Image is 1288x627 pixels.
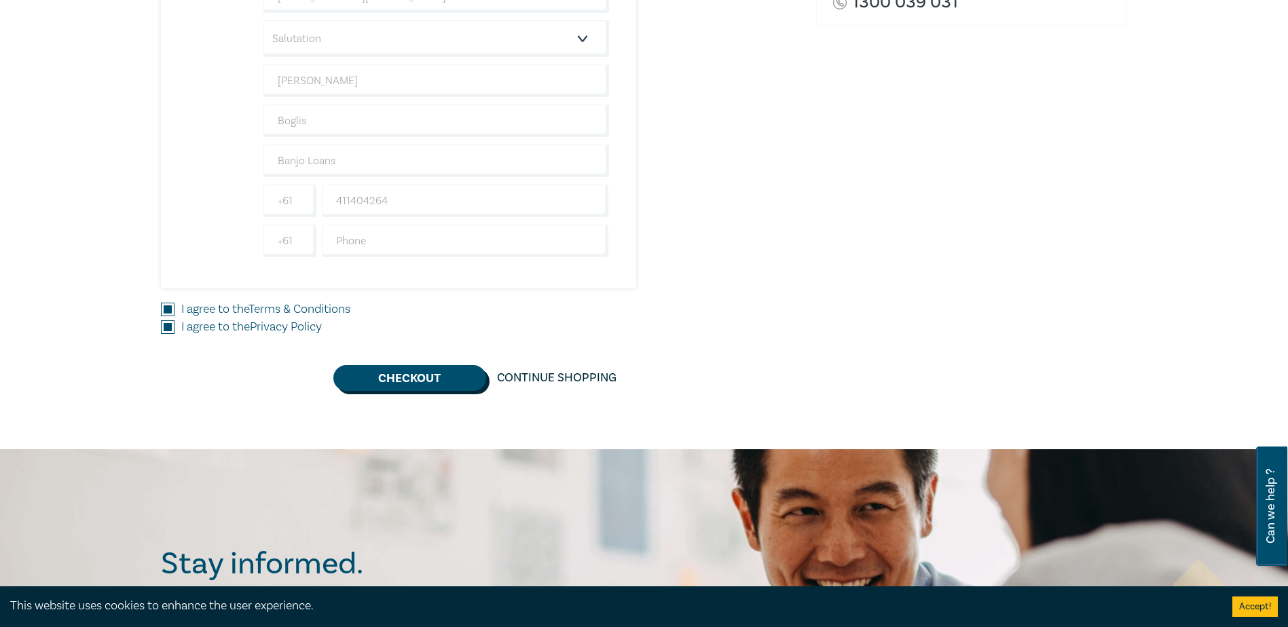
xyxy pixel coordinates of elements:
[263,225,316,257] input: +61
[263,185,316,217] input: +61
[263,145,609,177] input: Company
[181,318,322,336] label: I agree to the
[263,64,609,97] input: First Name*
[486,365,627,391] a: Continue Shopping
[249,301,350,317] a: Terms & Conditions
[322,225,609,257] input: Phone
[1264,455,1277,558] span: Can we help ?
[181,301,350,318] label: I agree to the
[10,597,1212,615] div: This website uses cookies to enhance the user experience.
[161,546,481,582] h2: Stay informed.
[333,365,486,391] button: Checkout
[322,185,609,217] input: Mobile*
[1232,596,1278,617] button: Accept cookies
[250,319,322,335] a: Privacy Policy
[263,104,609,137] input: Last Name*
